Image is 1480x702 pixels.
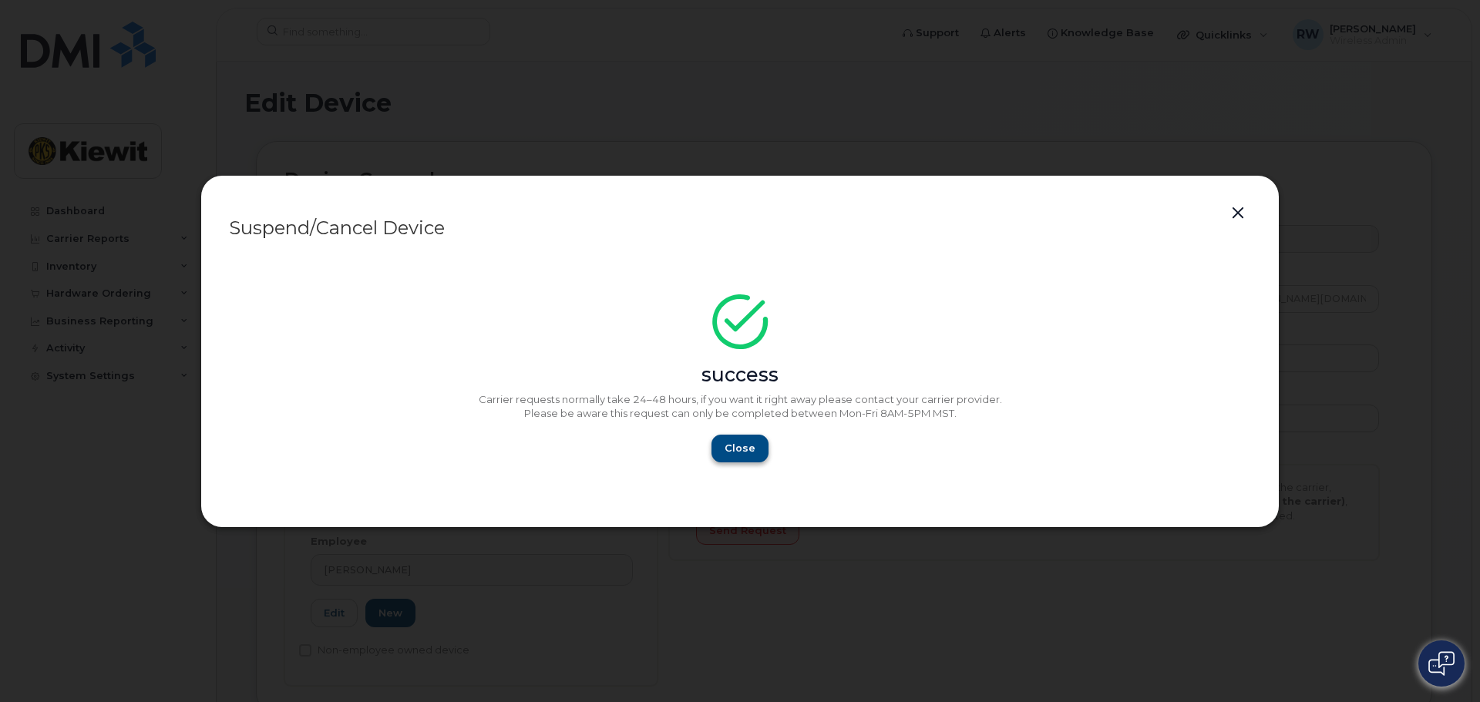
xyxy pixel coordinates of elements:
[229,406,1251,421] p: Please be aware this request can only be completed between Mon-Fri 8AM-5PM MST.
[229,219,1251,237] div: Suspend/Cancel Device
[711,435,769,462] button: Close
[1428,651,1455,676] img: Open chat
[725,441,755,455] span: Close
[229,361,1251,389] div: success
[229,392,1251,407] p: Carrier requests normally take 24–48 hours, if you want it right away please contact your carrier...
